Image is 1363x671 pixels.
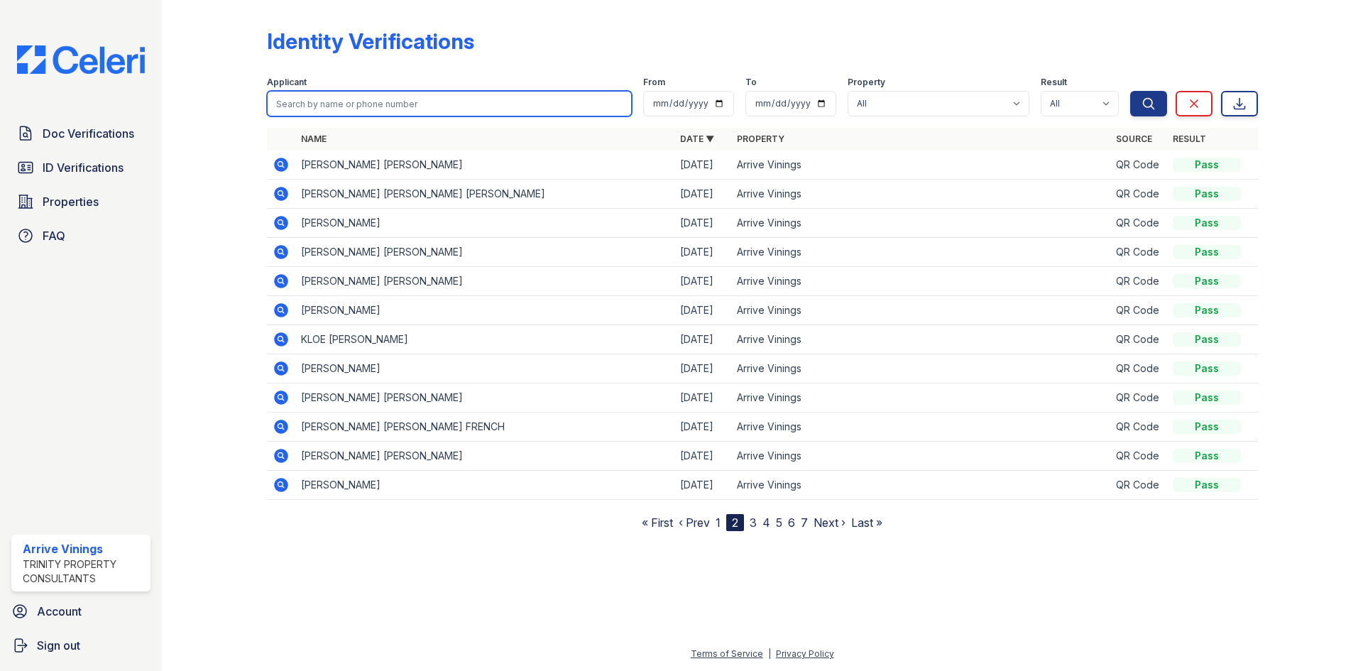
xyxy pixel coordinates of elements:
td: [PERSON_NAME] [PERSON_NAME] FRENCH [295,413,674,442]
label: From [643,77,665,88]
a: 1 [716,515,721,530]
a: Doc Verifications [11,119,150,148]
td: [DATE] [674,413,731,442]
label: Property [848,77,885,88]
a: « First [642,515,673,530]
img: CE_Logo_Blue-a8612792a0a2168367f1c8372b55b34899dd931a85d93a1a3d3e32e68fde9ad4.png [6,45,156,74]
td: QR Code [1110,354,1167,383]
div: Identity Verifications [267,28,474,54]
td: Arrive Vinings [731,442,1110,471]
td: QR Code [1110,209,1167,238]
td: [PERSON_NAME] [295,471,674,500]
td: [DATE] [674,325,731,354]
div: Pass [1173,449,1241,463]
td: [PERSON_NAME] [295,209,674,238]
td: QR Code [1110,442,1167,471]
a: Date ▼ [680,133,714,144]
td: QR Code [1110,296,1167,325]
div: Trinity Property Consultants [23,557,145,586]
div: Pass [1173,478,1241,492]
a: 7 [801,515,808,530]
td: [DATE] [674,267,731,296]
td: QR Code [1110,383,1167,413]
div: Pass [1173,332,1241,347]
a: Source [1116,133,1152,144]
span: ID Verifications [43,159,124,176]
td: QR Code [1110,151,1167,180]
div: Pass [1173,391,1241,405]
div: Pass [1173,158,1241,172]
td: [DATE] [674,209,731,238]
td: QR Code [1110,267,1167,296]
td: QR Code [1110,413,1167,442]
a: ID Verifications [11,153,150,182]
td: Arrive Vinings [731,325,1110,354]
div: Pass [1173,274,1241,288]
span: Sign out [37,637,80,654]
a: 3 [750,515,757,530]
td: Arrive Vinings [731,151,1110,180]
div: Pass [1173,216,1241,230]
td: [DATE] [674,471,731,500]
td: [DATE] [674,238,731,267]
td: QR Code [1110,325,1167,354]
span: Properties [43,193,99,210]
a: Next › [814,515,845,530]
td: [PERSON_NAME] [PERSON_NAME] [295,442,674,471]
a: Result [1173,133,1206,144]
td: Arrive Vinings [731,209,1110,238]
span: Account [37,603,82,620]
div: Arrive Vinings [23,540,145,557]
td: Arrive Vinings [731,238,1110,267]
td: [DATE] [674,180,731,209]
td: [PERSON_NAME] [PERSON_NAME] [295,383,674,413]
td: Arrive Vinings [731,383,1110,413]
td: QR Code [1110,471,1167,500]
td: Arrive Vinings [731,471,1110,500]
a: ‹ Prev [679,515,710,530]
div: Pass [1173,420,1241,434]
label: Result [1041,77,1067,88]
td: [PERSON_NAME] [295,354,674,383]
label: To [745,77,757,88]
td: [PERSON_NAME] [PERSON_NAME] [295,267,674,296]
a: Property [737,133,784,144]
div: 2 [726,514,744,531]
div: Pass [1173,303,1241,317]
span: FAQ [43,227,65,244]
a: 5 [776,515,782,530]
td: [PERSON_NAME] [PERSON_NAME] [295,151,674,180]
td: Arrive Vinings [731,354,1110,383]
a: Last » [851,515,882,530]
td: [PERSON_NAME] [PERSON_NAME] [PERSON_NAME] [295,180,674,209]
div: Pass [1173,361,1241,376]
a: Account [6,597,156,626]
a: Name [301,133,327,144]
td: Arrive Vinings [731,267,1110,296]
td: Arrive Vinings [731,296,1110,325]
div: Pass [1173,187,1241,201]
label: Applicant [267,77,307,88]
a: FAQ [11,222,150,250]
td: KLOE [PERSON_NAME] [295,325,674,354]
span: Doc Verifications [43,125,134,142]
td: [DATE] [674,383,731,413]
td: [DATE] [674,354,731,383]
a: 4 [762,515,770,530]
input: Search by name or phone number [267,91,632,116]
a: Privacy Policy [776,648,834,659]
td: [DATE] [674,151,731,180]
td: Arrive Vinings [731,180,1110,209]
td: [PERSON_NAME] [PERSON_NAME] [295,238,674,267]
td: [DATE] [674,296,731,325]
td: [DATE] [674,442,731,471]
a: Terms of Service [691,648,763,659]
a: Properties [11,187,150,216]
a: 6 [788,515,795,530]
div: Pass [1173,245,1241,259]
div: | [768,648,771,659]
a: Sign out [6,631,156,660]
td: QR Code [1110,238,1167,267]
td: QR Code [1110,180,1167,209]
